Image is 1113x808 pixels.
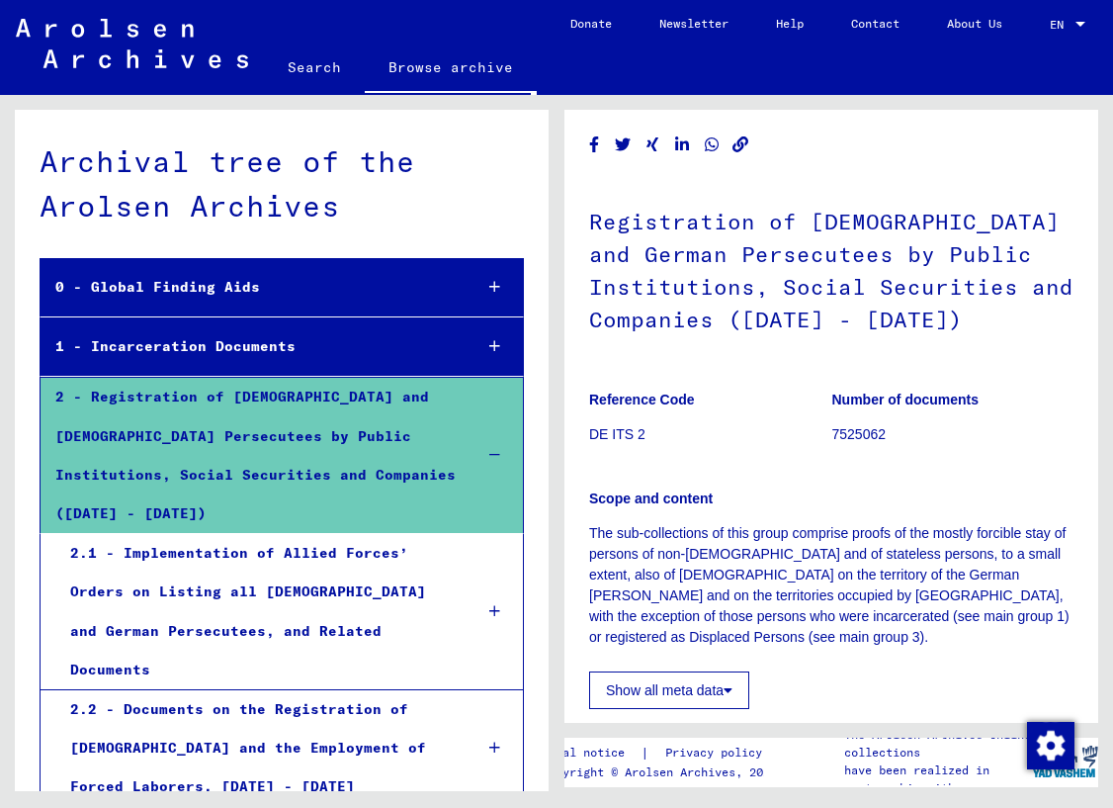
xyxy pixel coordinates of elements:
a: Search [264,44,365,91]
b: Number of documents [832,392,980,407]
img: Change consent [1027,722,1074,769]
button: Share on WhatsApp [702,133,723,157]
div: Change consent [1026,721,1073,768]
img: Arolsen_neg.svg [16,19,248,68]
a: Browse archive [365,44,537,95]
div: Archival tree of the Arolsen Archives [40,139,524,228]
button: Share on Facebook [584,133,605,157]
a: Legal notice [542,743,641,763]
p: Copyright © Arolsen Archives, 2021 [542,763,786,781]
span: EN [1050,18,1071,32]
p: have been realized in partnership with [844,762,1032,797]
p: DE ITS 2 [589,424,831,445]
div: 0 - Global Finding Aids [41,268,457,307]
h1: Registration of [DEMOGRAPHIC_DATA] and German Persecutees by Public Institutions, Social Securiti... [589,176,1073,361]
a: Privacy policy [649,743,786,763]
div: 2 - Registration of [DEMOGRAPHIC_DATA] and [DEMOGRAPHIC_DATA] Persecutees by Public Institutions,... [41,378,457,533]
button: Share on Xing [642,133,663,157]
b: Scope and content [589,491,713,506]
div: 1 - Incarceration Documents [41,327,457,366]
button: Show all meta data [589,672,749,709]
button: Share on LinkedIn [672,133,693,157]
div: 2.2 - Documents on the Registration of [DEMOGRAPHIC_DATA] and the Employment of Forced Laborers, ... [55,690,457,807]
p: 7525062 [832,424,1074,445]
div: | [542,743,786,763]
button: Share on Twitter [613,133,634,157]
button: Copy link [730,133,751,157]
div: 2.1 - Implementation of Allied Forces’ Orders on Listing all [DEMOGRAPHIC_DATA] and German Persec... [55,534,457,689]
p: The Arolsen Archives online collections [844,726,1032,762]
b: Reference Code [589,392,695,407]
p: The sub-collections of this group comprise proofs of the mostly forcible stay of persons of non-[... [589,523,1073,648]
